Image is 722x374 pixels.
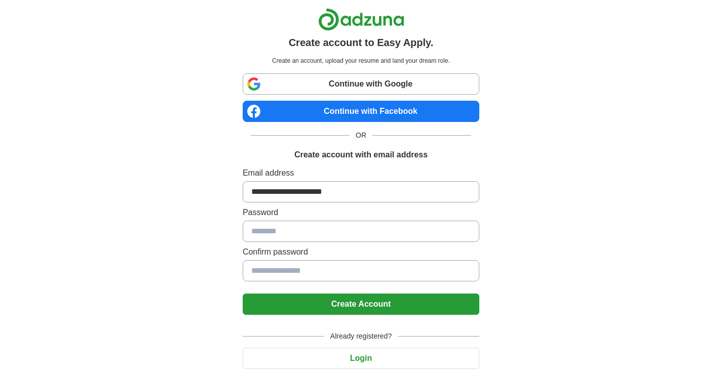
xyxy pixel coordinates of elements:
[350,130,372,141] span: OR
[243,246,479,258] label: Confirm password
[294,149,428,161] h1: Create account with email address
[243,206,479,219] label: Password
[243,73,479,95] a: Continue with Google
[243,167,479,179] label: Email address
[243,294,479,315] button: Create Account
[318,8,404,31] img: Adzuna logo
[243,348,479,369] button: Login
[324,331,398,342] span: Already registered?
[243,354,479,362] a: Login
[243,101,479,122] a: Continue with Facebook
[245,56,477,65] p: Create an account, upload your resume and land your dream role.
[289,35,434,50] h1: Create account to Easy Apply.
